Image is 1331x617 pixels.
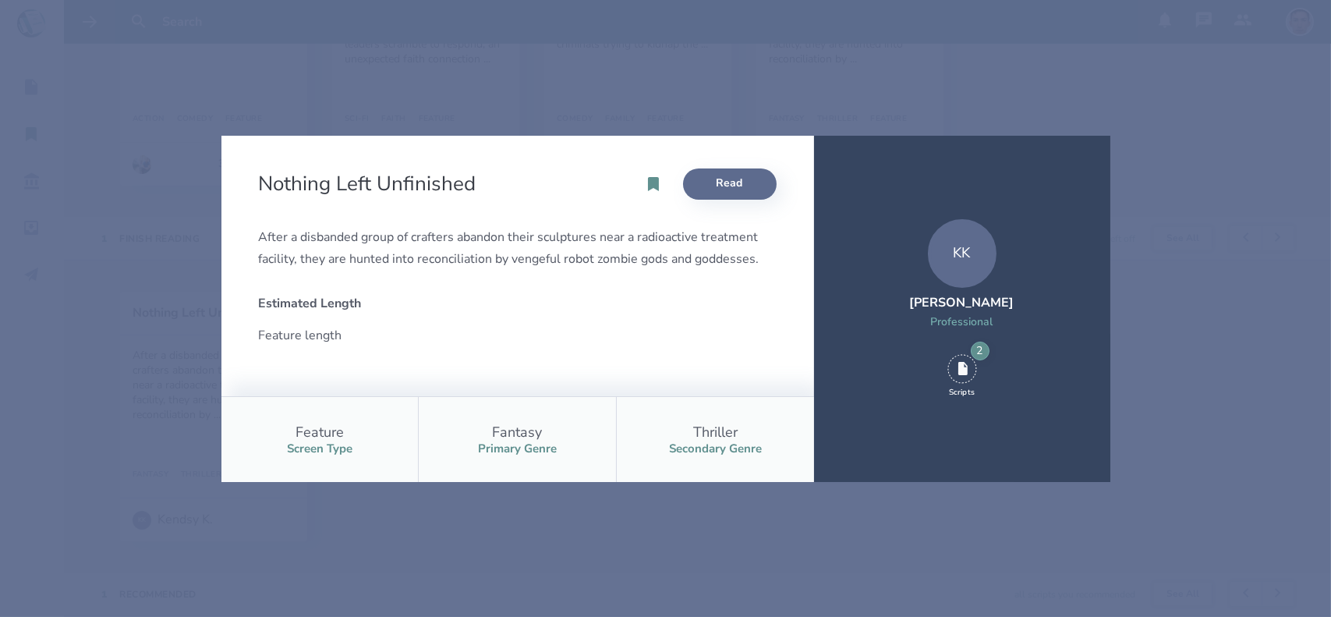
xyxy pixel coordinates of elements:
div: Professional [910,314,1014,329]
div: Screen Type [287,441,352,456]
div: Scripts [949,387,975,398]
div: Primary Genre [478,441,557,456]
div: Thriller [693,423,738,441]
div: Estimated Length [259,295,505,312]
div: After a disbanded group of crafters abandon their sculptures near a radioactive treatment facilit... [259,226,777,270]
h2: Nothing Left Unfinished [259,170,483,197]
div: Feature [296,423,344,441]
div: Feature length [259,324,505,346]
div: 2 Scripts [947,354,977,398]
div: [PERSON_NAME] [910,294,1014,311]
a: KK[PERSON_NAME]Professional [910,219,1014,348]
a: Read [683,168,777,200]
div: Fantasy [493,423,543,441]
div: 2 [971,342,989,360]
div: KK [928,219,996,288]
div: Secondary Genre [669,441,762,456]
